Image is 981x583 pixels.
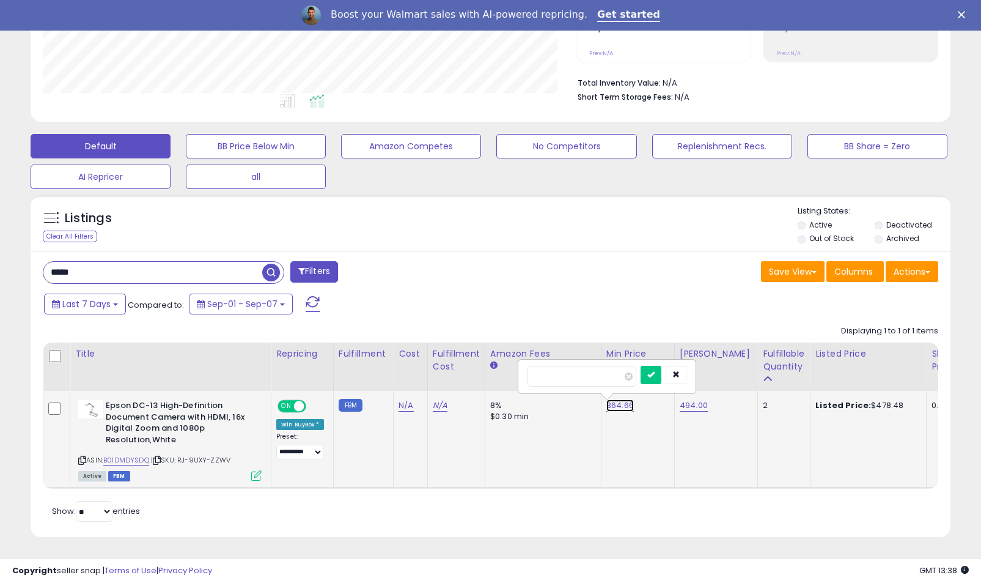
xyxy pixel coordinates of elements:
div: $478.48 [815,400,917,411]
div: 8% [490,400,592,411]
b: Short Term Storage Fees: [578,92,673,102]
button: Columns [826,261,884,282]
a: Get started [597,9,660,22]
small: FBM [339,399,362,412]
span: | SKU: RJ-9UXY-ZZWV [151,455,230,465]
a: Privacy Policy [158,565,212,576]
span: All listings currently available for purchase on Amazon [78,471,106,481]
strong: Copyright [12,565,57,576]
label: Archived [886,233,919,243]
div: Fulfillable Quantity [763,347,805,373]
span: Columns [834,266,873,278]
small: Amazon Fees. [490,360,498,371]
b: Total Inventory Value: [578,78,661,88]
small: Prev: N/A [589,50,613,57]
button: BB Share = Zero [807,134,947,158]
div: Fulfillment [339,347,388,360]
div: Repricing [276,347,328,360]
img: Profile image for Adrian [301,6,321,25]
span: Last 7 Days [62,298,111,310]
div: 0.00 [931,400,952,411]
a: 494.00 [680,399,708,412]
div: seller snap | | [12,565,212,577]
span: Compared to: [128,299,184,311]
button: all [186,165,326,189]
button: BB Price Below Min [186,134,326,158]
div: Min Price [606,347,669,360]
div: Win BuyBox * [276,419,324,430]
button: Filters [290,261,338,283]
div: Boost your Walmart sales with AI-powered repricing. [331,9,587,21]
div: Listed Price [815,347,921,360]
div: Fulfillment Cost [433,347,480,373]
img: 21XDnENtnQL._SL40_.jpg [78,400,103,418]
a: N/A [399,399,413,412]
div: Title [75,347,266,360]
span: Sep-01 - Sep-07 [207,298,277,310]
small: Prev: N/A [777,50,801,57]
p: Listing States: [798,206,950,217]
label: Deactivated [886,220,932,230]
span: N/A [675,91,689,103]
button: Save View [761,261,825,282]
b: Listed Price: [815,399,871,411]
div: [PERSON_NAME] [680,347,752,360]
a: N/A [433,399,447,412]
a: Terms of Use [105,565,156,576]
button: Amazon Competes [341,134,481,158]
span: ON [279,401,294,412]
button: Last 7 Days [44,294,126,314]
button: AI Repricer [31,165,171,189]
h5: Listings [65,210,112,227]
label: Active [809,220,832,230]
div: Amazon Fees [490,347,596,360]
button: No Competitors [496,134,636,158]
button: Replenishment Recs. [652,134,792,158]
button: Sep-01 - Sep-07 [189,294,293,314]
span: FBM [108,471,130,481]
div: Preset: [276,433,324,460]
div: ASIN: [78,400,262,480]
li: N/A [578,75,929,89]
div: Displaying 1 to 1 of 1 items [841,325,938,337]
div: Ship Price [931,347,956,373]
a: B01DMDYSDQ [103,455,149,466]
a: 364.66 [606,399,634,412]
b: Epson DC-13 High-Definition Document Camera with HDMI, 16x Digital Zoom and 1080p Resolution,White [106,400,254,448]
span: OFF [304,401,324,412]
button: Actions [886,261,938,282]
div: Cost [399,347,422,360]
div: Close [958,11,970,18]
button: Default [31,134,171,158]
span: Show: entries [52,505,140,517]
span: 2025-09-17 13:38 GMT [919,565,969,576]
div: $0.30 min [490,411,592,422]
label: Out of Stock [809,233,854,243]
div: Clear All Filters [43,231,97,242]
div: 2 [763,400,801,411]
